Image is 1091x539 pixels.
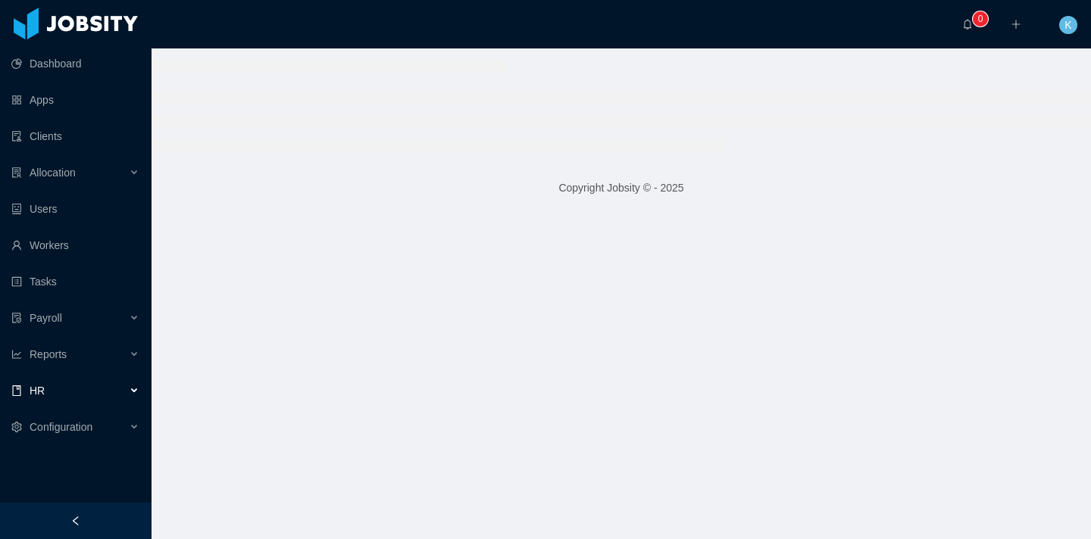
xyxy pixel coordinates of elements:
[30,385,45,397] span: HR
[11,422,22,432] i: icon: setting
[11,230,139,260] a: icon: userWorkers
[11,121,139,151] a: icon: auditClients
[30,348,67,360] span: Reports
[11,313,22,323] i: icon: file-protect
[11,349,22,360] i: icon: line-chart
[11,48,139,79] a: icon: pie-chartDashboard
[1064,16,1071,34] span: K
[11,385,22,396] i: icon: book
[11,167,22,178] i: icon: solution
[11,85,139,115] a: icon: appstoreApps
[962,19,973,30] i: icon: bell
[30,167,76,179] span: Allocation
[30,421,92,433] span: Configuration
[1011,19,1021,30] i: icon: plus
[11,194,139,224] a: icon: robotUsers
[30,312,62,324] span: Payroll
[11,266,139,297] a: icon: profileTasks
[152,162,1091,214] footer: Copyright Jobsity © - 2025
[973,11,988,26] sup: 0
